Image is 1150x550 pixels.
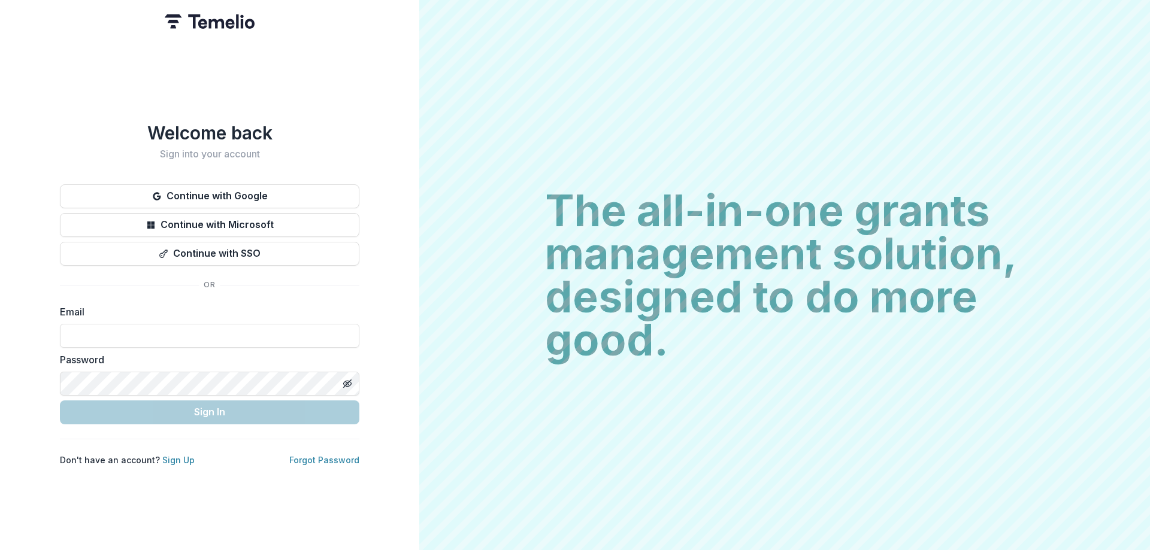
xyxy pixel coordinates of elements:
a: Forgot Password [289,455,359,465]
label: Email [60,305,352,319]
button: Sign In [60,400,359,424]
label: Password [60,353,352,367]
button: Continue with SSO [60,242,359,266]
h2: Sign into your account [60,148,359,160]
a: Sign Up [162,455,195,465]
button: Continue with Microsoft [60,213,359,237]
img: Temelio [165,14,255,29]
h1: Welcome back [60,122,359,144]
p: Don't have an account? [60,454,195,466]
button: Continue with Google [60,184,359,208]
button: Toggle password visibility [338,374,357,393]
